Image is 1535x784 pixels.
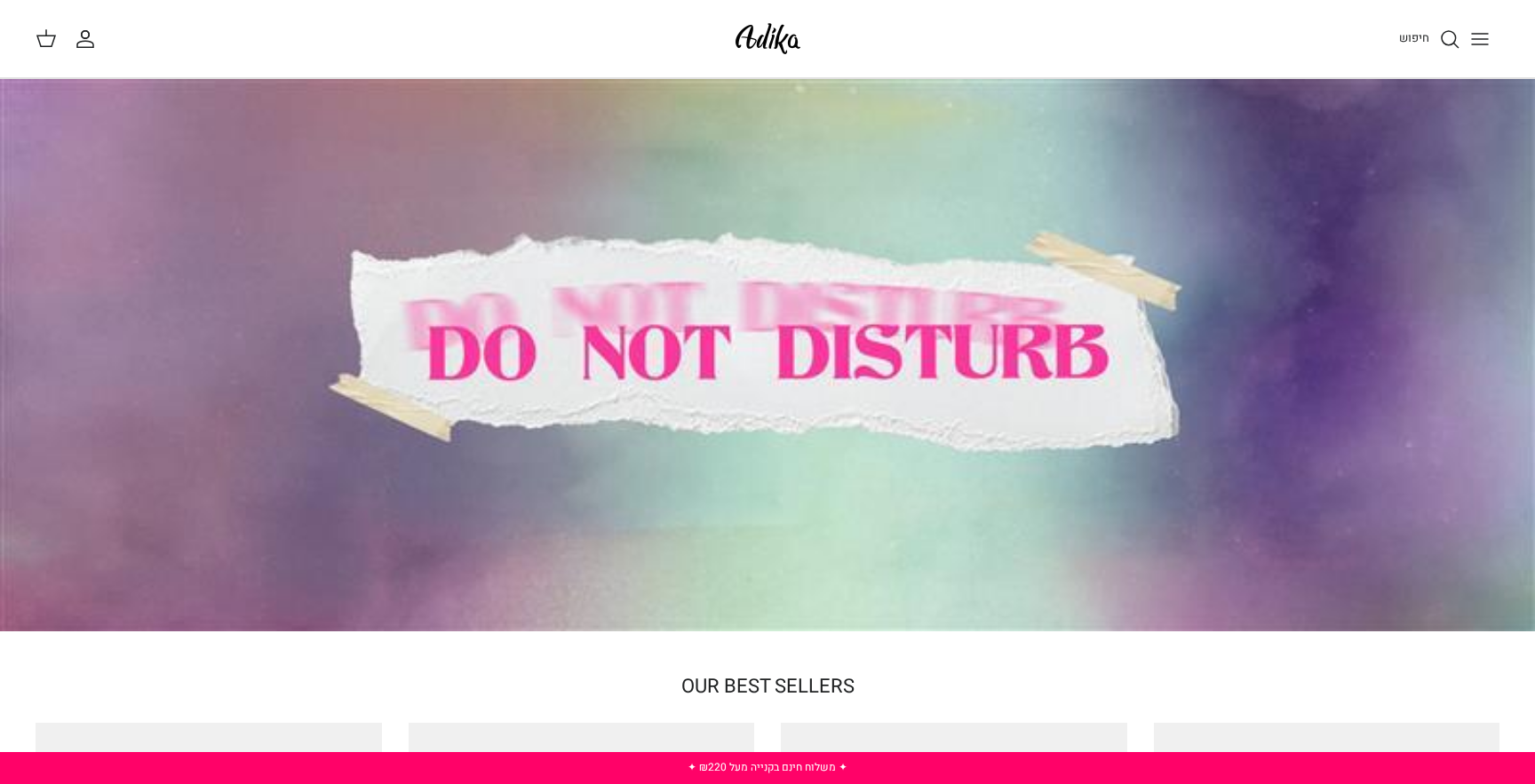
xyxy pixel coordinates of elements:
[688,759,847,775] a: ✦ משלוח חינם בקנייה מעל ₪220 ✦
[75,28,103,50] a: החשבון שלי
[1399,28,1460,50] a: חיפוש
[1399,29,1429,46] span: חיפוש
[730,18,806,59] img: Adika IL
[681,672,855,701] a: OUR BEST SELLERS
[1460,20,1499,59] button: Toggle menu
